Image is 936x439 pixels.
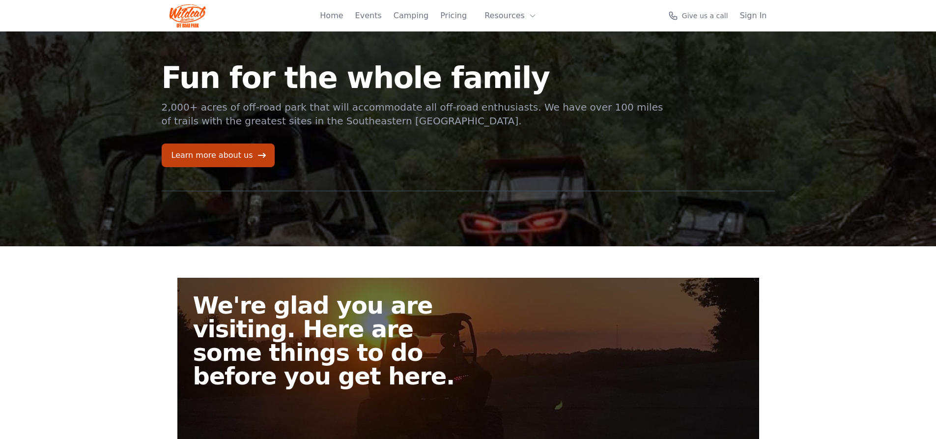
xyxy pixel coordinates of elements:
a: Learn more about us [162,144,275,167]
button: Resources [479,6,542,26]
a: Events [355,10,382,22]
a: Sign In [740,10,767,22]
img: Wildcat Logo [170,4,206,28]
a: Give us a call [668,11,728,21]
p: 2,000+ acres of off-road park that will accommodate all off-road enthusiasts. We have over 100 mi... [162,100,665,128]
h1: Fun for the whole family [162,63,665,92]
a: Pricing [440,10,467,22]
span: Give us a call [682,11,728,21]
h2: We're glad you are visiting. Here are some things to do before you get here. [193,293,476,388]
a: Home [320,10,343,22]
a: Camping [394,10,428,22]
